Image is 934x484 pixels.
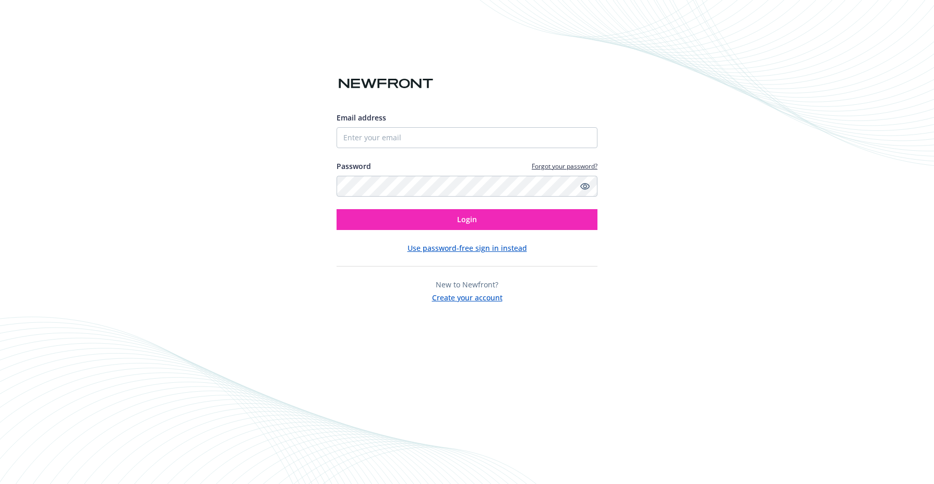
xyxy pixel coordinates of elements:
button: Login [337,209,597,230]
label: Password [337,161,371,172]
span: Login [457,214,477,224]
span: New to Newfront? [436,280,498,289]
input: Enter your password [337,176,597,197]
a: Forgot your password? [532,162,597,171]
img: Newfront logo [337,75,435,93]
button: Use password-free sign in instead [408,243,527,253]
button: Create your account [432,290,502,303]
span: Email address [337,113,386,123]
input: Enter your email [337,127,597,148]
a: Show password [579,180,591,192]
